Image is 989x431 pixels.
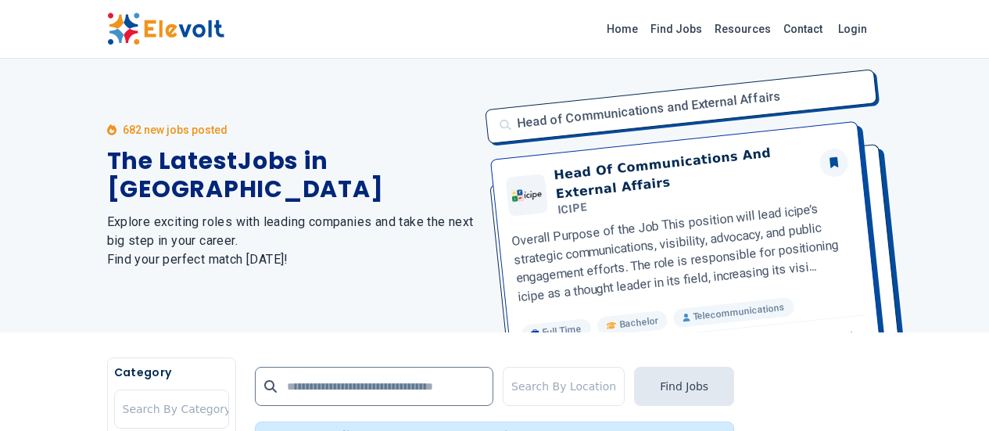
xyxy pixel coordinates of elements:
a: Find Jobs [644,16,708,41]
h5: Category [114,365,229,380]
h1: The Latest Jobs in [GEOGRAPHIC_DATA] [107,147,476,203]
button: Find Jobs [634,367,734,406]
a: Home [600,16,644,41]
a: Resources [708,16,777,41]
p: 682 new jobs posted [123,122,228,138]
img: Elevolt [107,13,224,45]
h2: Explore exciting roles with leading companies and take the next big step in your career. Find you... [107,213,476,269]
a: Contact [777,16,829,41]
a: Login [829,13,876,45]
